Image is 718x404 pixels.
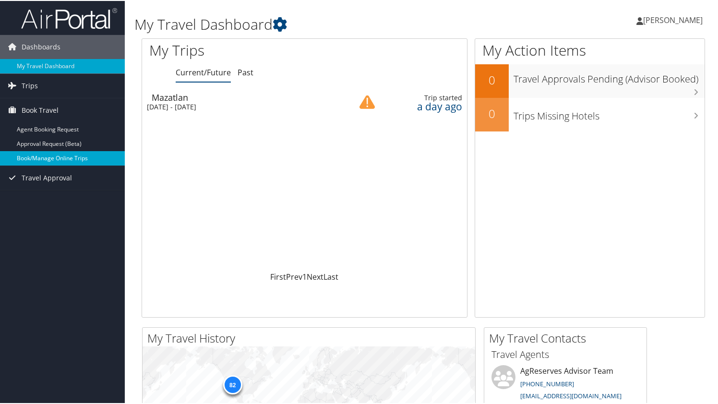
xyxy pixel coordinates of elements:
[491,347,639,360] h3: Travel Agents
[147,329,475,345] h2: My Travel History
[22,34,60,58] span: Dashboards
[489,329,646,345] h2: My Travel Contacts
[152,92,342,101] div: Mazatlan
[238,66,253,77] a: Past
[636,5,712,34] a: [PERSON_NAME]
[514,104,705,122] h3: Trips Missing Hotels
[520,391,622,399] a: [EMAIL_ADDRESS][DOMAIN_NAME]
[149,39,324,59] h1: My Trips
[134,13,520,34] h1: My Travel Dashboard
[475,39,705,59] h1: My Action Items
[307,271,323,281] a: Next
[176,66,231,77] a: Current/Future
[475,105,509,121] h2: 0
[475,71,509,87] h2: 0
[475,97,705,131] a: 0Trips Missing Hotels
[302,271,307,281] a: 1
[487,364,644,404] li: AgReserves Advisor Team
[270,271,286,281] a: First
[386,93,462,101] div: Trip started
[643,14,703,24] span: [PERSON_NAME]
[323,271,338,281] a: Last
[359,94,375,109] img: alert-flat-solid-caution.png
[22,165,72,189] span: Travel Approval
[21,6,117,29] img: airportal-logo.png
[223,374,242,393] div: 82
[475,63,705,97] a: 0Travel Approvals Pending (Advisor Booked)
[286,271,302,281] a: Prev
[520,379,574,387] a: [PHONE_NUMBER]
[22,73,38,97] span: Trips
[514,67,705,85] h3: Travel Approvals Pending (Advisor Booked)
[22,97,59,121] span: Book Travel
[147,102,337,110] div: [DATE] - [DATE]
[386,101,462,110] div: a day ago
